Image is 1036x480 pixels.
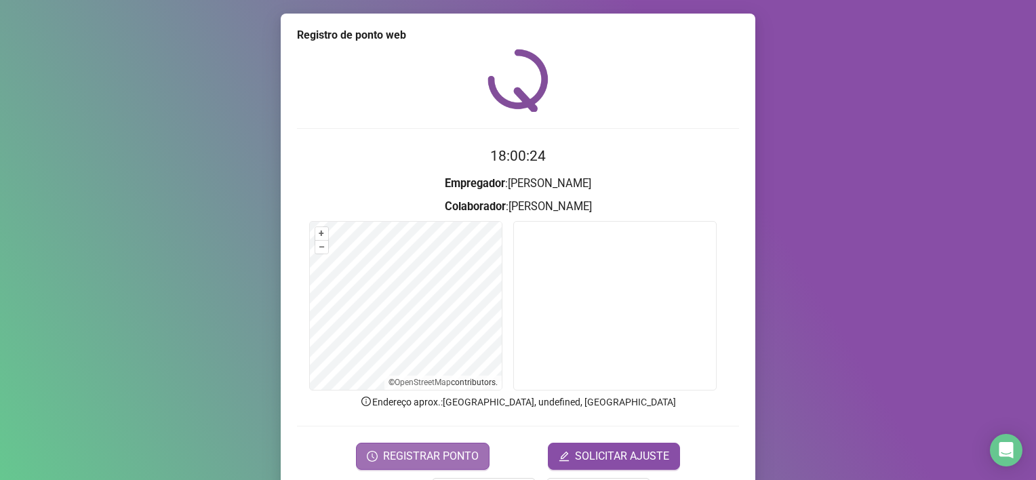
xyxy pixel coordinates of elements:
[990,434,1022,466] div: Open Intercom Messenger
[575,448,669,464] span: SOLICITAR AJUSTE
[360,395,372,407] span: info-circle
[383,448,479,464] span: REGISTRAR PONTO
[395,378,451,387] a: OpenStreetMap
[315,227,328,240] button: +
[367,451,378,462] span: clock-circle
[297,175,739,193] h3: : [PERSON_NAME]
[445,200,506,213] strong: Colaborador
[356,443,490,470] button: REGISTRAR PONTO
[297,27,739,43] div: Registro de ponto web
[487,49,549,112] img: QRPoint
[388,378,498,387] li: © contributors.
[559,451,570,462] span: edit
[445,177,505,190] strong: Empregador
[490,148,546,164] time: 18:00:24
[548,443,680,470] button: editSOLICITAR AJUSTE
[315,241,328,254] button: –
[297,395,739,409] p: Endereço aprox. : [GEOGRAPHIC_DATA], undefined, [GEOGRAPHIC_DATA]
[297,198,739,216] h3: : [PERSON_NAME]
